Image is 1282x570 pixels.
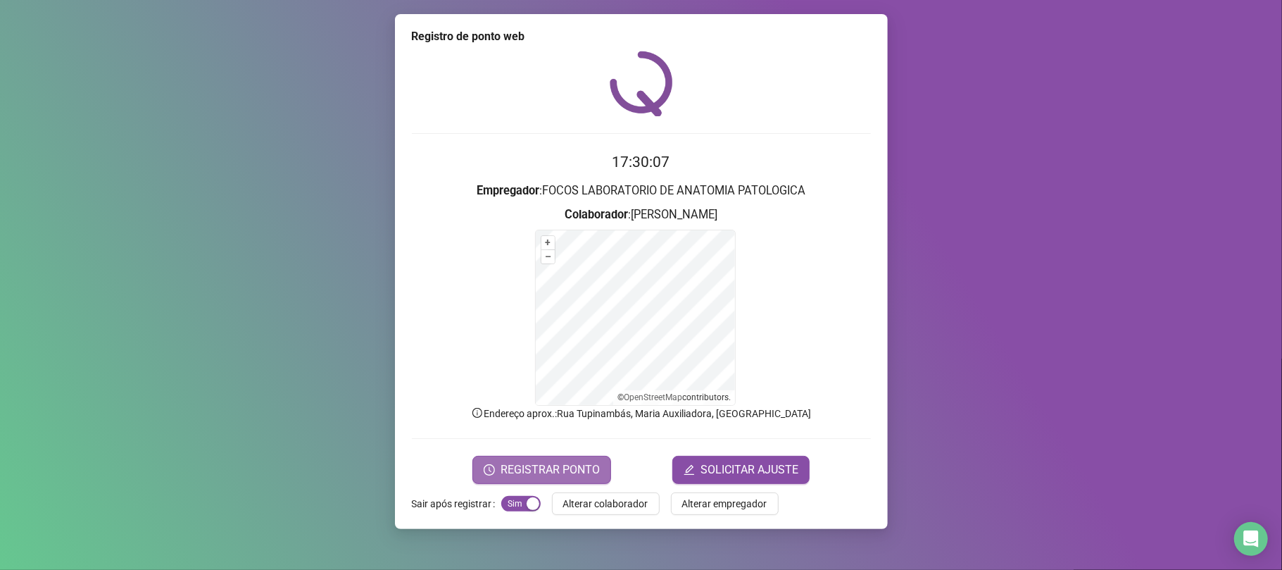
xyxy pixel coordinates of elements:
[541,250,555,264] button: –
[612,154,670,171] time: 17:30:07
[684,464,695,476] span: edit
[412,206,871,224] h3: : [PERSON_NAME]
[563,496,648,512] span: Alterar colaborador
[412,406,871,421] p: Endereço aprox. : Rua Tupinambás, Maria Auxiliadora, [GEOGRAPHIC_DATA]
[1234,522,1268,556] div: Open Intercom Messenger
[541,236,555,249] button: +
[565,208,628,221] strong: Colaborador
[671,492,779,515] button: Alterar empregador
[412,492,501,515] label: Sair após registrar
[412,28,871,45] div: Registro de ponto web
[484,464,495,476] span: clock-circle
[412,182,871,200] h3: : FOCOS LABORATORIO DE ANATOMIA PATOLOGICA
[672,456,810,484] button: editSOLICITAR AJUSTE
[700,461,798,478] span: SOLICITAR AJUSTE
[610,51,673,116] img: QRPoint
[477,184,539,197] strong: Empregador
[617,392,731,402] li: © contributors.
[472,456,611,484] button: REGISTRAR PONTO
[624,392,682,402] a: OpenStreetMap
[552,492,660,515] button: Alterar colaborador
[682,496,767,512] span: Alterar empregador
[471,407,484,419] span: info-circle
[501,461,600,478] span: REGISTRAR PONTO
